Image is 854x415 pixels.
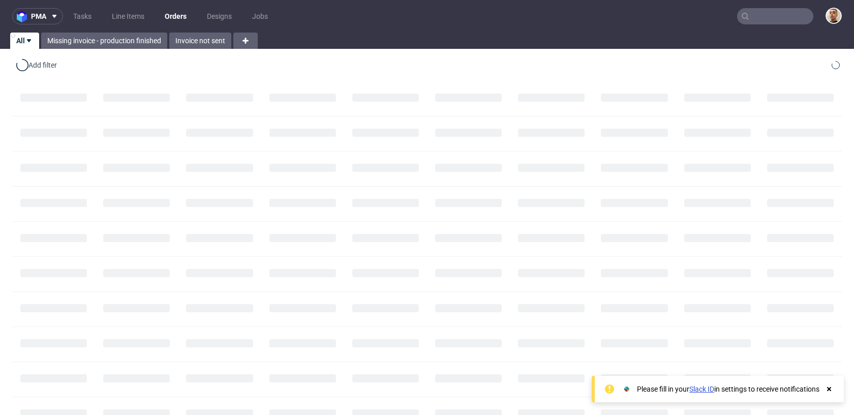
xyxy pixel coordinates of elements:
[637,384,819,394] div: Please fill in your in settings to receive notifications
[689,385,714,393] a: Slack ID
[67,8,98,24] a: Tasks
[12,8,63,24] button: pma
[201,8,238,24] a: Designs
[17,11,31,22] img: logo
[106,8,150,24] a: Line Items
[622,384,632,394] img: Slack
[41,33,167,49] a: Missing invoice - production finished
[159,8,193,24] a: Orders
[246,8,274,24] a: Jobs
[827,9,841,23] img: Bartłomiej Leśniczuk
[169,33,231,49] a: Invoice not sent
[31,13,46,20] span: pma
[10,33,39,49] a: All
[14,57,59,73] div: Add filter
